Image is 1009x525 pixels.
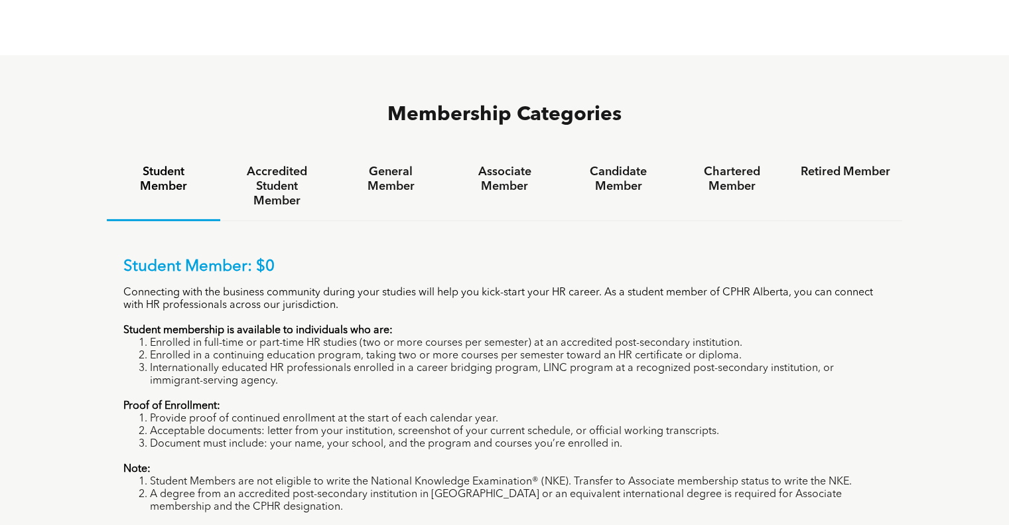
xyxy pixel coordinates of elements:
h4: Student Member [119,165,208,194]
li: Student Members are not eligible to write the National Knowledge Examination® (NKE). Transfer to ... [150,476,886,488]
li: A degree from an accredited post-secondary institution in [GEOGRAPHIC_DATA] or an equivalent inte... [150,488,886,514]
h4: Accredited Student Member [232,165,322,208]
li: Provide proof of continued enrollment at the start of each calendar year. [150,413,886,425]
li: Document must include: your name, your school, and the program and courses you’re enrolled in. [150,438,886,451]
h4: Candidate Member [573,165,663,194]
strong: Proof of Enrollment: [123,401,220,412]
strong: Student membership is available to individuals who are: [123,325,393,336]
li: Internationally educated HR professionals enrolled in a career bridging program, LINC program at ... [150,362,886,388]
h4: Chartered Member [687,165,777,194]
li: Enrolled in a continuing education program, taking two or more courses per semester toward an HR ... [150,350,886,362]
span: Membership Categories [387,105,622,125]
h4: Retired Member [801,165,890,179]
p: Connecting with the business community during your studies will help you kick-start your HR caree... [123,287,886,312]
h4: General Member [346,165,435,194]
strong: Note: [123,464,151,475]
h4: Associate Member [460,165,549,194]
p: Student Member: $0 [123,258,886,277]
li: Acceptable documents: letter from your institution, screenshot of your current schedule, or offic... [150,425,886,438]
li: Enrolled in full-time or part-time HR studies (two or more courses per semester) at an accredited... [150,337,886,350]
